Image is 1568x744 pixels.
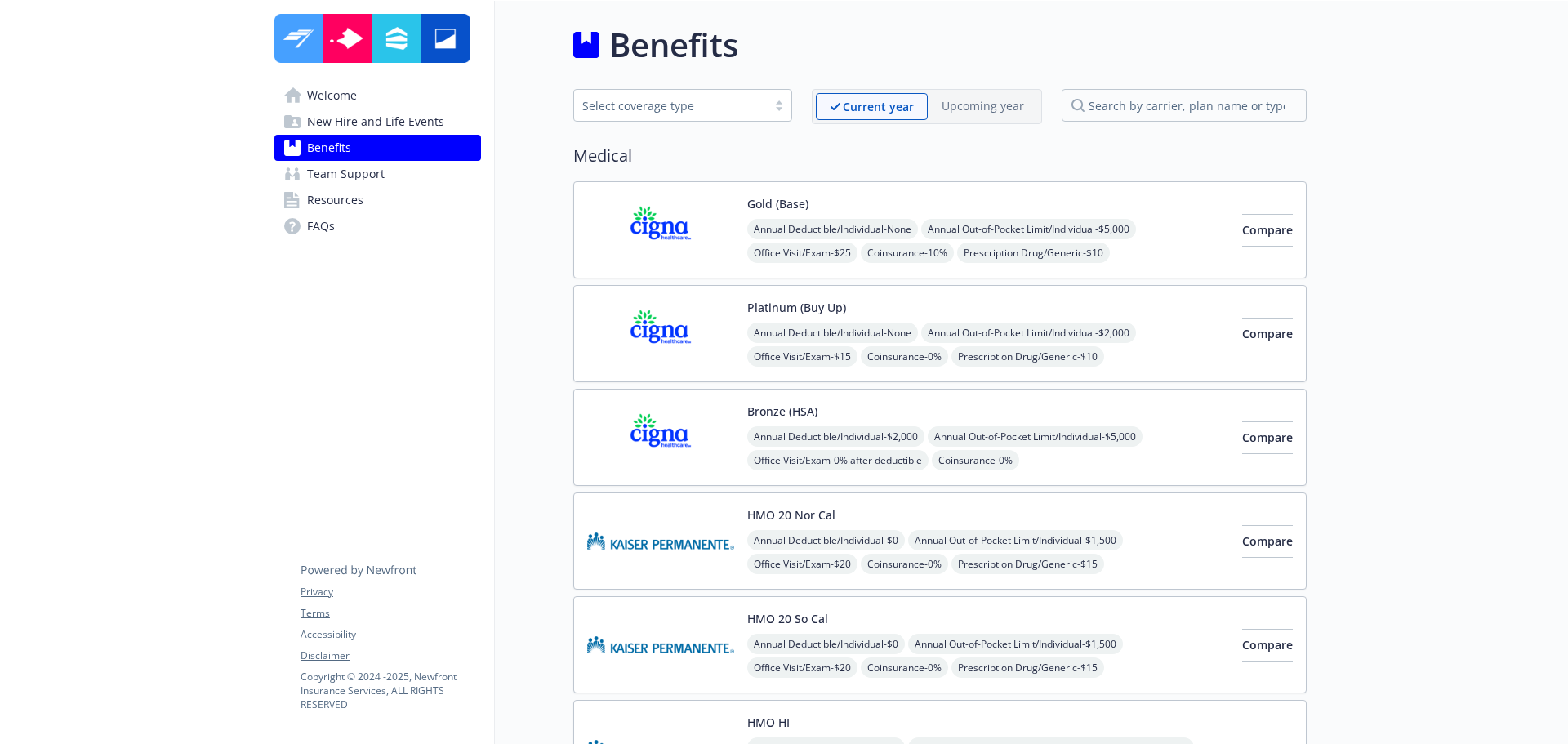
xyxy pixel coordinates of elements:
span: FAQs [307,213,335,239]
a: Resources [274,187,481,213]
span: Coinsurance - 0% [861,554,948,574]
button: Gold (Base) [747,195,808,212]
span: Annual Deductible/Individual - $0 [747,530,905,550]
span: Office Visit/Exam - $15 [747,346,857,367]
button: Compare [1242,525,1293,558]
span: Coinsurance - 10% [861,243,954,263]
a: New Hire and Life Events [274,109,481,135]
span: Compare [1242,326,1293,341]
div: Select coverage type [582,97,759,114]
span: Prescription Drug/Generic - $10 [957,243,1110,263]
span: Annual Out-of-Pocket Limit/Individual - $2,000 [921,323,1136,343]
span: Annual Deductible/Individual - None [747,219,918,239]
button: Compare [1242,318,1293,350]
span: Team Support [307,161,385,187]
span: Annual Out-of-Pocket Limit/Individual - $1,500 [908,634,1123,654]
span: Resources [307,187,363,213]
span: Annual Out-of-Pocket Limit/Individual - $1,500 [908,530,1123,550]
span: Coinsurance - 0% [932,450,1019,470]
img: Kaiser Permanente Insurance Company carrier logo [587,506,734,576]
h1: Benefits [609,20,738,69]
a: Welcome [274,82,481,109]
a: Disclaimer [301,648,480,663]
span: Prescription Drug/Generic - $10 [951,346,1104,367]
button: Platinum (Buy Up) [747,299,846,316]
span: Annual Deductible/Individual - None [747,323,918,343]
span: Coinsurance - 0% [861,346,948,367]
button: Compare [1242,629,1293,662]
span: Compare [1242,533,1293,549]
a: FAQs [274,213,481,239]
button: Compare [1242,214,1293,247]
button: Bronze (HSA) [747,403,817,420]
p: Upcoming year [942,97,1024,114]
span: Compare [1242,222,1293,238]
span: Office Visit/Exam - $25 [747,243,857,263]
input: search by carrier, plan name or type [1062,89,1307,122]
p: Current year [843,98,914,115]
a: Benefits [274,135,481,161]
a: Accessibility [301,627,480,642]
a: Privacy [301,585,480,599]
span: Office Visit/Exam - 0% after deductible [747,450,929,470]
img: CIGNA carrier logo [587,403,734,472]
span: Coinsurance - 0% [861,657,948,678]
button: HMO 20 Nor Cal [747,506,835,523]
button: HMO HI [747,714,790,731]
button: HMO 20 So Cal [747,610,828,627]
span: Compare [1242,430,1293,445]
span: New Hire and Life Events [307,109,444,135]
h2: Medical [573,144,1307,168]
span: Welcome [307,82,357,109]
a: Terms [301,606,480,621]
span: Annual Out-of-Pocket Limit/Individual - $5,000 [921,219,1136,239]
span: Office Visit/Exam - $20 [747,554,857,574]
img: CIGNA carrier logo [587,299,734,368]
p: Copyright © 2024 - 2025 , Newfront Insurance Services, ALL RIGHTS RESERVED [301,670,480,711]
span: Office Visit/Exam - $20 [747,657,857,678]
span: Annual Deductible/Individual - $2,000 [747,426,924,447]
span: Upcoming year [928,93,1038,120]
img: Kaiser Permanente Insurance Company carrier logo [587,610,734,679]
span: Annual Out-of-Pocket Limit/Individual - $5,000 [928,426,1143,447]
span: Prescription Drug/Generic - $15 [951,554,1104,574]
span: Prescription Drug/Generic - $15 [951,657,1104,678]
img: CIGNA carrier logo [587,195,734,265]
span: Annual Deductible/Individual - $0 [747,634,905,654]
a: Team Support [274,161,481,187]
button: Compare [1242,421,1293,454]
span: Compare [1242,637,1293,653]
span: Benefits [307,135,351,161]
